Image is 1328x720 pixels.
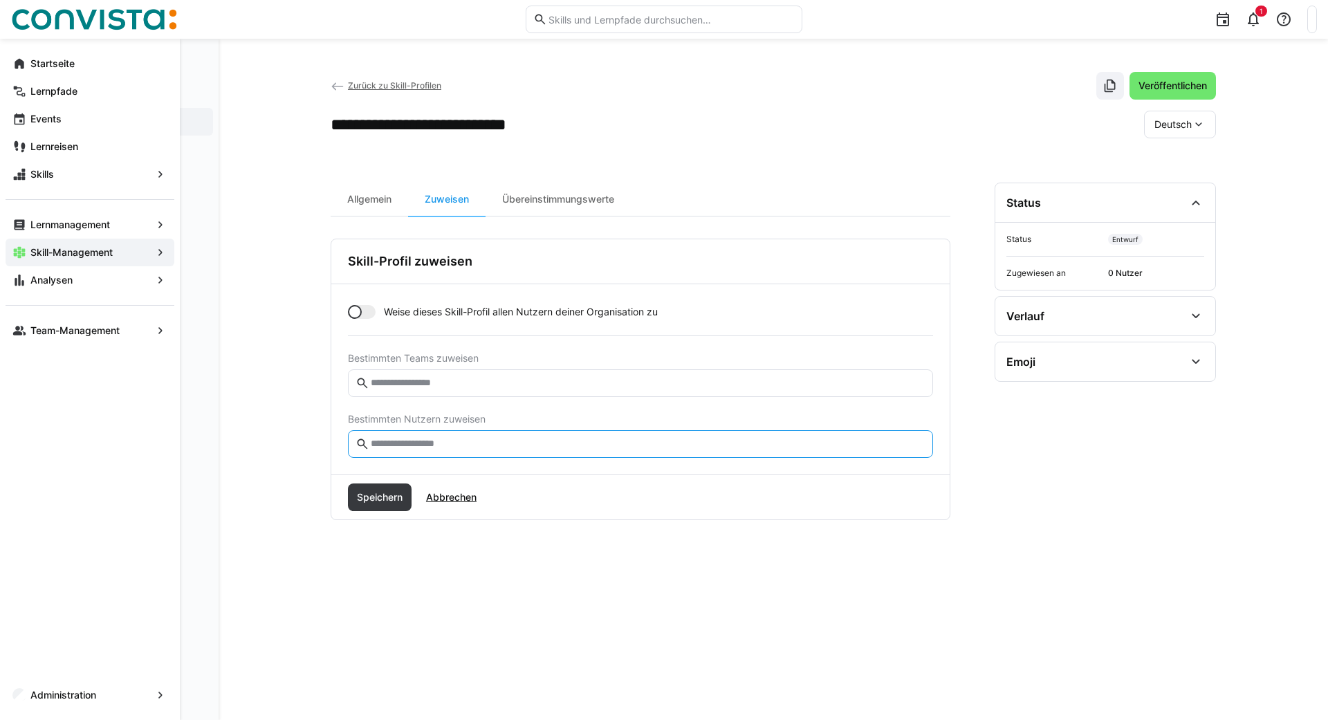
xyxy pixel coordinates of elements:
h3: Skill-Profil zuweisen [348,254,472,269]
input: Skills und Lernpfade durchsuchen… [547,13,795,26]
div: Zuweisen [408,183,486,216]
span: Status [1006,234,1103,245]
button: Abbrechen [417,483,486,511]
div: Übereinstimmungswerte [486,183,631,216]
a: Zurück zu Skill-Profilen [331,80,441,91]
span: Abbrechen [424,490,479,504]
span: Entwurf [1108,234,1143,245]
span: Zurück zu Skill-Profilen [348,80,441,91]
span: Speichern [355,490,405,504]
span: 1 [1260,7,1263,15]
span: Bestimmten Nutzern zuweisen [348,414,933,425]
span: Weise dieses Skill-Profil allen Nutzern deiner Organisation zu [384,305,658,319]
span: Bestimmten Teams zuweisen [348,353,933,364]
span: Veröffentlichen [1136,79,1209,93]
button: Speichern [348,483,412,511]
span: Deutsch [1154,118,1192,131]
div: Emoji [1006,355,1035,369]
button: Veröffentlichen [1129,72,1216,100]
span: 0 Nutzer [1108,268,1204,279]
div: Verlauf [1006,309,1044,323]
span: Zugewiesen an [1006,268,1103,279]
div: Status [1006,196,1041,210]
div: Allgemein [331,183,408,216]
